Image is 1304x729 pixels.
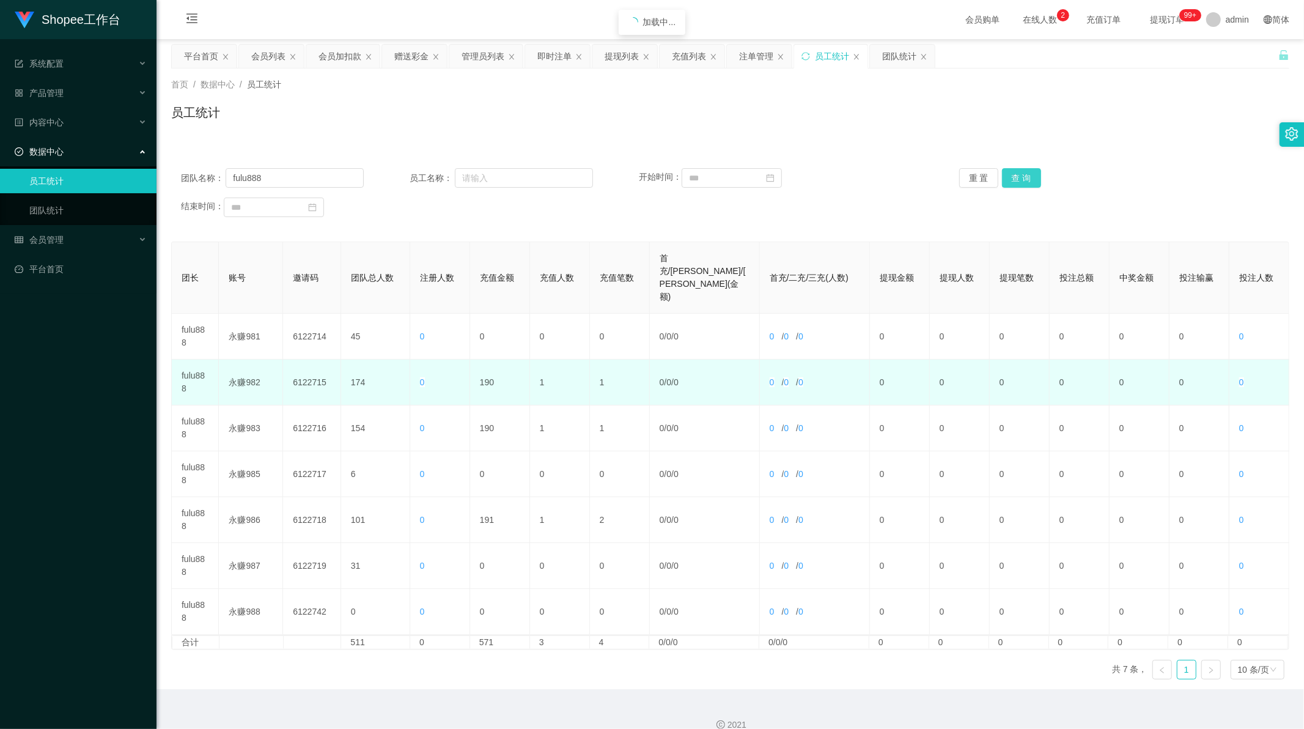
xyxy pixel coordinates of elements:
[247,80,281,89] span: 员工统计
[930,543,990,589] td: 0
[420,469,425,479] span: 0
[766,174,775,182] i: 图标: calendar
[1110,451,1170,497] td: 0
[341,497,410,543] td: 101
[508,53,515,61] i: 图标: close
[990,314,1050,360] td: 0
[171,103,220,122] h1: 员工统计
[15,88,64,98] span: 产品管理
[470,636,530,649] td: 571
[870,314,930,360] td: 0
[219,360,283,405] td: 永赚982
[650,405,760,451] td: / /
[666,331,671,341] span: 0
[590,360,650,405] td: 1
[940,273,974,283] span: 提现人数
[1050,360,1110,405] td: 0
[420,423,425,433] span: 0
[990,451,1050,497] td: 0
[798,515,803,525] span: 0
[15,59,23,68] i: 图标: form
[870,451,930,497] td: 0
[172,405,219,451] td: fulu888
[801,52,810,61] i: 图标: sync
[219,314,283,360] td: 永赚981
[666,561,671,571] span: 0
[1110,497,1170,543] td: 0
[29,169,147,193] a: 员工统计
[283,451,341,497] td: 6122717
[760,405,870,451] td: / /
[222,53,229,61] i: 图标: close
[930,497,990,543] td: 0
[172,497,219,543] td: fulu888
[172,636,219,649] td: 合计
[1108,636,1168,649] td: 0
[590,314,650,360] td: 0
[660,423,665,433] span: 0
[420,607,425,616] span: 0
[15,89,23,97] i: 图标: appstore-o
[530,314,590,360] td: 0
[666,607,671,616] span: 0
[341,360,410,405] td: 174
[193,80,196,89] span: /
[1170,497,1229,543] td: 0
[1168,636,1228,649] td: 0
[15,257,147,281] a: 图标: dashboard平台首页
[760,360,870,405] td: / /
[798,561,803,571] span: 0
[660,377,665,387] span: 0
[760,589,870,635] td: / /
[643,53,650,61] i: 图标: close
[365,53,372,61] i: 图标: close
[590,589,650,635] td: 0
[219,543,283,589] td: 永赚987
[959,168,998,188] button: 重 置
[666,423,671,433] span: 0
[990,360,1050,405] td: 0
[530,451,590,497] td: 0
[605,45,639,68] div: 提现列表
[1158,667,1166,674] i: 图标: left
[770,423,775,433] span: 0
[341,451,410,497] td: 6
[181,172,226,185] span: 团队名称：
[530,405,590,451] td: 1
[1170,589,1229,635] td: 0
[1050,589,1110,635] td: 0
[394,45,429,68] div: 赠送彩金
[1000,273,1034,283] span: 提现笔数
[784,515,789,525] span: 0
[590,497,650,543] td: 2
[666,469,671,479] span: 0
[716,720,725,729] i: 图标: copyright
[530,636,590,649] td: 3
[674,423,679,433] span: 0
[1017,15,1063,24] span: 在线人数
[530,497,590,543] td: 1
[1239,515,1244,525] span: 0
[777,53,784,61] i: 图标: close
[1112,660,1147,679] li: 共 7 条，
[462,45,504,68] div: 管理员列表
[880,273,914,283] span: 提现金额
[15,117,64,127] span: 内容中心
[674,469,679,479] span: 0
[1170,314,1229,360] td: 0
[172,543,219,589] td: fulu888
[15,59,64,68] span: 系统配置
[283,405,341,451] td: 6122716
[989,636,1049,649] td: 0
[319,45,361,68] div: 会员加扣款
[770,273,849,283] span: 首充/二充/三充(人数)
[674,607,679,616] span: 0
[650,314,760,360] td: / /
[1270,666,1277,675] i: 图标: down
[600,273,634,283] span: 充值笔数
[172,589,219,635] td: fulu888
[1110,589,1170,635] td: 0
[590,405,650,451] td: 1
[590,636,650,649] td: 4
[251,45,285,68] div: 会员列表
